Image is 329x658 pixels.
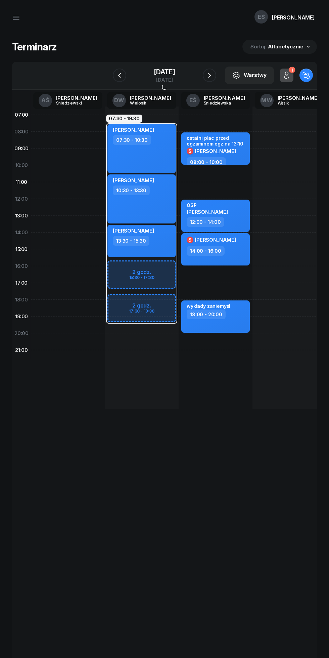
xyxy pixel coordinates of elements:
[113,186,150,195] div: 10:30 - 13:30
[12,325,31,342] div: 20:00
[181,92,250,109] a: EŚ[PERSON_NAME]Śniedziewska
[187,310,226,319] div: 18:00 - 20:00
[33,92,103,109] a: AŚ[PERSON_NAME]Śniedziewski
[195,148,236,154] span: [PERSON_NAME]
[278,95,319,100] div: [PERSON_NAME]
[12,174,31,191] div: 11:00
[12,107,31,123] div: 07:00
[187,246,225,256] div: 14:00 - 16:00
[272,15,315,20] div: [PERSON_NAME]
[187,217,224,227] div: 12:00 - 14:00
[12,191,31,207] div: 12:00
[195,237,236,243] span: [PERSON_NAME]
[188,149,192,154] span: $
[204,101,236,105] div: Śniedziewska
[130,95,171,100] div: [PERSON_NAME]
[188,238,192,242] span: $
[12,342,31,359] div: 21:00
[12,140,31,157] div: 09:00
[12,41,57,53] h1: Terminarz
[258,14,265,20] span: EŚ
[12,275,31,291] div: 17:00
[114,97,124,103] span: DW
[113,135,151,145] div: 07:30 - 10:30
[187,202,228,208] div: OSP
[113,127,154,133] span: [PERSON_NAME]
[41,97,49,103] span: AŚ
[56,101,88,105] div: Śniedziewski
[187,135,246,147] div: ostatni plac przed egzaminem egz na 13:10
[154,77,175,82] div: [DATE]
[12,157,31,174] div: 10:00
[189,97,196,103] span: EŚ
[225,67,274,84] button: Warstwy
[107,92,177,109] a: DW[PERSON_NAME]Wielosik
[130,101,162,105] div: Wielosik
[113,177,154,183] span: [PERSON_NAME]
[204,95,245,100] div: [PERSON_NAME]
[187,209,228,215] span: [PERSON_NAME]
[12,224,31,241] div: 14:00
[187,157,226,167] div: 08:00 - 10:00
[255,92,324,109] a: MW[PERSON_NAME]Wąsik
[113,236,149,246] div: 13:30 - 15:30
[242,40,317,54] button: Sortuj Alfabetycznie
[232,71,267,80] div: Warstwy
[280,69,293,82] button: 1
[289,67,295,73] div: 1
[12,241,31,258] div: 15:00
[268,43,303,50] span: Alfabetycznie
[278,101,310,105] div: Wąsik
[113,228,154,234] span: [PERSON_NAME]
[12,258,31,275] div: 16:00
[187,303,230,309] div: wykłady zaniemyśl
[12,207,31,224] div: 13:00
[261,97,273,103] span: MW
[56,95,97,100] div: [PERSON_NAME]
[12,123,31,140] div: 08:00
[250,42,267,51] span: Sortuj
[12,291,31,308] div: 18:00
[154,69,175,75] div: [DATE]
[12,308,31,325] div: 19:00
